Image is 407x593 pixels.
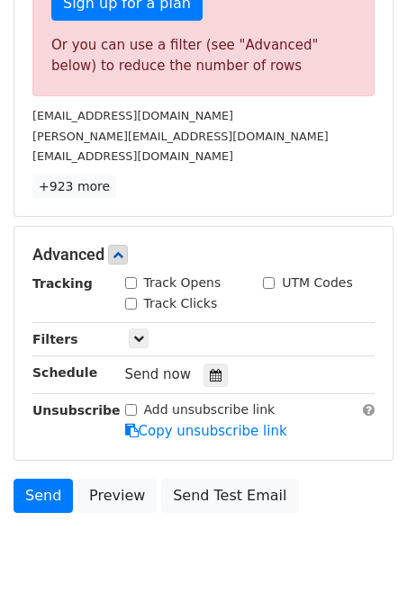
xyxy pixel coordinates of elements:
label: Add unsubscribe link [144,400,276,419]
span: Send now [125,366,192,382]
a: Copy unsubscribe link [125,423,287,439]
strong: Tracking [32,276,93,291]
a: Preview [77,479,157,513]
strong: Filters [32,332,78,346]
a: Send Test Email [161,479,298,513]
small: [EMAIL_ADDRESS][DOMAIN_NAME] [32,149,233,163]
iframe: Chat Widget [317,507,407,593]
div: Or you can use a filter (see "Advanced" below) to reduce the number of rows [51,35,356,76]
label: Track Opens [144,274,222,292]
label: Track Clicks [144,294,218,313]
a: +923 more [32,175,116,198]
small: [EMAIL_ADDRESS][DOMAIN_NAME] [32,109,233,122]
h5: Advanced [32,245,375,265]
strong: Schedule [32,365,97,380]
small: [PERSON_NAME][EMAIL_ADDRESS][DOMAIN_NAME] [32,130,329,143]
strong: Unsubscribe [32,403,121,418]
label: UTM Codes [282,274,352,292]
a: Send [14,479,73,513]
